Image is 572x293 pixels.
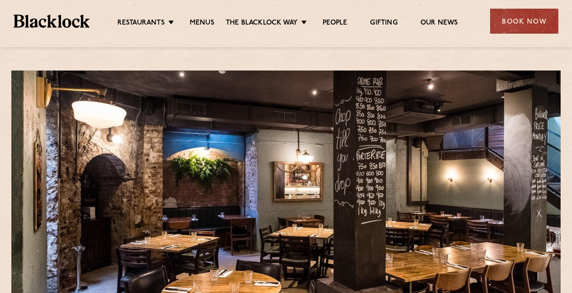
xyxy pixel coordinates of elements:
a: Menus [190,19,214,29]
a: Our News [420,19,458,29]
a: People [323,19,347,29]
img: BL_Textured_Logo-footer-cropped.svg [14,15,90,27]
a: Gifting [370,19,397,29]
a: The Blacklock Way [226,19,298,29]
div: Book Now [490,9,558,34]
a: Restaurants [117,19,165,29]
